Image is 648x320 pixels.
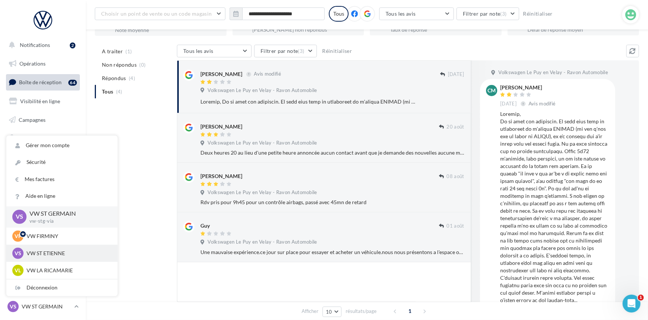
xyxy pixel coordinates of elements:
span: (3) [298,48,305,54]
span: Notifications [20,42,50,48]
div: Tous [329,6,349,22]
span: résultats/page [346,308,377,315]
button: Notifications 2 [4,37,78,53]
span: (4) [129,75,135,81]
p: VW ST GERMAIN [29,209,106,218]
a: Opérations [4,56,81,72]
span: Avis modifié [529,101,556,107]
div: 64 [68,80,77,86]
button: Filtrer par note(3) [254,45,317,57]
a: Campagnes [4,112,81,128]
a: Campagnes DataOnDemand [4,211,81,233]
div: [PERSON_NAME] [500,85,557,90]
span: Opérations [19,60,46,67]
a: Visibilité en ligne [4,94,81,109]
div: [PERSON_NAME] [200,172,242,180]
span: VS [15,250,21,257]
div: Loremip, Do si amet con adipiscin. El sedd eius temp in utlaboreet do m'aliqua ENIMAD (mi ven q'n... [200,98,416,105]
span: A traiter [102,48,123,55]
span: Visibilité en ligne [20,98,60,104]
div: [PERSON_NAME] [200,123,242,130]
button: Tous les avis [177,45,252,57]
span: Répondus [102,75,126,82]
span: Boîte de réception [19,79,62,85]
iframe: Intercom live chat [623,295,641,313]
span: 20 août [447,124,464,130]
button: Réinitialiser [320,47,355,56]
span: 10 [326,309,332,315]
span: Volkswagen Le Puy en Velay - Ravon Automobile [208,189,317,196]
div: [PERSON_NAME] [200,70,242,78]
a: Boîte de réception64 [4,74,81,90]
a: Mes factures [6,171,118,188]
span: Volkswagen Le Puy en Velay - Ravon Automobile [208,87,317,94]
span: Tous les avis [386,10,416,17]
a: PLV et print personnalisable [4,186,81,208]
span: VL [15,267,21,274]
span: [DATE] [448,71,464,78]
span: Volkswagen Le Puy en Velay - Ravon Automobile [208,140,317,146]
button: Filtrer par note(3) [457,7,519,20]
span: 01 août [447,223,464,229]
p: VW FIRMINY [27,232,109,240]
span: Campagnes [19,116,46,123]
span: (1) [126,48,132,54]
span: Choisir un point de vente ou un code magasin [101,10,212,17]
span: (0) [140,62,146,68]
span: Volkswagen Le Puy en Velay - Ravon Automobile [498,69,608,76]
a: Médiathèque [4,149,81,165]
span: Afficher [302,308,318,315]
div: Déconnexion [6,279,118,296]
span: Volkswagen Le Puy en Velay - Ravon Automobile [208,239,317,245]
div: 2 [70,42,75,48]
button: 10 [323,307,342,317]
a: Sécurité [6,154,118,171]
p: VW ST GERMAIN [22,303,71,310]
span: 08 août [447,173,464,180]
span: [DATE] [500,101,517,107]
div: Une mauvaise expérience.ce jour sur place pour essayer et acheter un véhicule.nous nous présenton... [200,248,464,256]
span: Avis modifié [254,71,281,77]
a: VS VW ST GERMAIN [6,300,80,314]
p: VW ST ETIENNE [27,250,109,257]
a: Aide en ligne [6,188,118,205]
p: vw-stg-via [29,218,106,225]
button: Tous les avis [379,7,454,20]
span: Non répondus [102,61,137,69]
span: 1 [404,305,416,317]
span: VS [16,213,23,221]
div: Deux heures 20 au lieu d'une petite heure annoncée aucun contact avant que je demande des nouvell... [200,149,464,156]
span: Tous les avis [183,48,214,54]
button: Choisir un point de vente ou un code magasin [95,7,225,20]
button: Réinitialiser [520,9,556,18]
a: Gérer mon compte [6,137,118,154]
p: VW LA RICAMARIE [27,267,109,274]
span: 1 [638,295,644,301]
a: Calendrier [4,168,81,183]
div: Guy [200,222,210,229]
span: VS [10,303,16,310]
span: VF [15,232,21,240]
span: Cm [487,87,496,94]
div: Rdv pris pour 9h45 pour un contrôle airbags, passé avec 45mn de retard [200,199,464,206]
a: Contacts [4,130,81,146]
span: (3) [501,11,507,17]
